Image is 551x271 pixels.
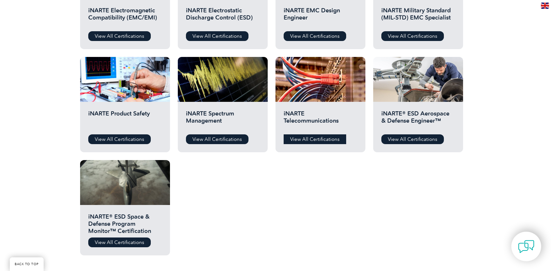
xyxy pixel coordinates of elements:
h2: iNARTE Electromagnetic Compatibility (EMC/EMI) [88,7,162,26]
a: View All Certifications [88,31,151,41]
h2: iNARTE Military Standard (MIL-STD) EMC Specialist [381,7,455,26]
h2: iNARTE® ESD Space & Defense Program Monitor™ Certification [88,213,162,233]
h2: iNARTE EMC Design Engineer [284,7,357,26]
a: View All Certifications [381,134,444,144]
a: View All Certifications [186,31,248,41]
h2: iNARTE® ESD Aerospace & Defense Engineer™ [381,110,455,129]
a: BACK TO TOP [10,257,44,271]
a: View All Certifications [88,134,151,144]
a: View All Certifications [381,31,444,41]
a: View All Certifications [88,237,151,247]
img: en [541,3,549,9]
h2: iNARTE Spectrum Management [186,110,260,129]
h2: iNARTE Product Safety [88,110,162,129]
a: View All Certifications [284,134,346,144]
img: contact-chat.png [518,238,534,255]
a: View All Certifications [284,31,346,41]
h2: iNARTE Telecommunications [284,110,357,129]
a: View All Certifications [186,134,248,144]
h2: iNARTE Electrostatic Discharge Control (ESD) [186,7,260,26]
